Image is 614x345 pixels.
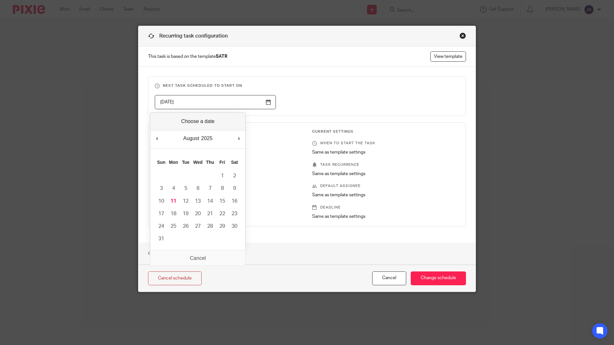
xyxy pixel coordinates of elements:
p: Same as template settings [312,192,459,198]
button: 9 [228,182,241,195]
button: 24 [155,220,167,233]
button: 21 [204,208,216,220]
button: 14 [204,195,216,208]
h1: Override Template Settings [148,249,226,258]
button: 5 [180,182,192,195]
p: Same as template settings [312,149,459,155]
abbr: Thursday [206,160,214,165]
div: August [182,134,200,143]
button: 30 [228,220,241,233]
button: 20 [192,208,204,220]
button: 13 [192,195,204,208]
button: 1 [216,170,228,182]
button: 29 [216,220,228,233]
button: 25 [167,220,180,233]
h3: Current Settings [312,129,459,134]
div: 2025 [200,134,214,143]
button: 3 [155,182,167,195]
button: 23 [228,208,241,220]
button: 28 [204,220,216,233]
button: 15 [216,195,228,208]
div: Close this dialog window [460,32,466,39]
button: 27 [192,220,204,233]
p: Same as template settings [312,171,459,177]
button: 12 [180,195,192,208]
span: This task is based on the template [148,53,227,60]
button: 6 [192,182,204,195]
input: Use the arrow keys to pick a date [155,95,276,110]
abbr: Sunday [157,160,165,165]
button: 4 [167,182,180,195]
button: 10 [155,195,167,208]
button: 7 [204,182,216,195]
button: Cancel [372,271,406,285]
button: 8 [216,182,228,195]
abbr: Friday [219,160,225,165]
button: 26 [180,220,192,233]
a: Cancel schedule [148,271,202,285]
abbr: Saturday [231,160,238,165]
button: 17 [155,208,167,220]
p: Task recurrence [312,162,459,167]
button: 19 [180,208,192,220]
button: 31 [155,233,167,245]
button: 18 [167,208,180,220]
h3: Next task scheduled to start on [155,83,459,88]
p: Deadline [312,205,459,210]
input: Change schedule [411,271,466,285]
abbr: Wednesday [193,160,203,165]
button: 2 [228,170,241,182]
button: 11 [167,195,180,208]
button: Next Month [236,134,242,143]
strong: SATR [216,54,227,59]
button: Previous Month [153,134,160,143]
h1: Recurring task configuration [148,32,228,40]
abbr: Monday [169,160,178,165]
button: 22 [216,208,228,220]
a: View template [430,51,466,62]
abbr: Tuesday [182,160,189,165]
p: When to start the task [312,141,459,146]
p: Default assignee [312,183,459,189]
button: 16 [228,195,241,208]
p: Same as template settings [312,213,459,220]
